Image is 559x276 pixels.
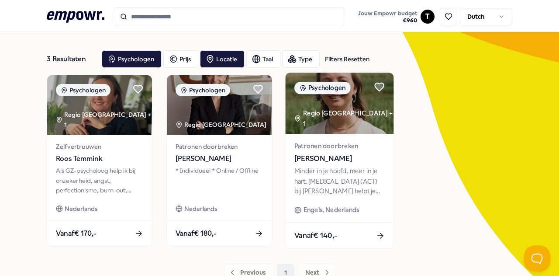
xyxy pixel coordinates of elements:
[163,50,198,68] button: Prijs
[358,10,417,17] span: Jouw Empowr budget
[56,110,152,129] div: Regio [GEOGRAPHIC_DATA] + 1
[176,153,263,164] span: [PERSON_NAME]
[47,75,153,246] a: package imagePsychologenRegio [GEOGRAPHIC_DATA] + 1ZelfvertrouwenRoos TemminkAls GZ-psycholoog he...
[294,108,393,129] div: Regio [GEOGRAPHIC_DATA] + 1
[294,153,385,164] span: [PERSON_NAME]
[285,73,393,134] img: package image
[56,228,97,239] span: Vanaf € 170,-
[246,50,280,68] button: Taal
[176,228,217,239] span: Vanaf € 180,-
[355,7,421,26] a: Jouw Empowr budget€960
[176,120,268,129] div: Regio [GEOGRAPHIC_DATA]
[56,166,144,195] div: Als GZ-psycholoog help ik bij onzekerheid, angst, perfectionisme, burn-out, werkstress en onverwe...
[56,153,144,164] span: Roos Temmink
[56,84,110,96] div: Psychologen
[176,166,263,195] div: * Individueel * Online / Offline
[176,142,263,151] span: Patronen doorbreken
[304,205,359,215] span: Engels, Nederlands
[115,7,345,26] input: Search for products, categories or subcategories
[184,204,217,213] span: Nederlands
[294,230,337,241] span: Vanaf € 140,-
[47,50,95,68] div: 3 Resultaten
[166,75,273,246] a: package imagePsychologenRegio [GEOGRAPHIC_DATA] Patronen doorbreken[PERSON_NAME]* Individueel * O...
[325,54,369,64] div: Filters Resetten
[65,204,97,213] span: Nederlands
[47,75,152,135] img: package image
[176,84,230,96] div: Psychologen
[294,166,385,196] div: Minder in je hoofd, meer in je hart. [MEDICAL_DATA] (ACT) bij [PERSON_NAME] helpt je bewegen naar...
[285,72,394,249] a: package imagePsychologenRegio [GEOGRAPHIC_DATA] + 1Patronen doorbreken[PERSON_NAME]Minder in je h...
[294,82,351,94] div: Psychologen
[524,245,550,272] iframe: Help Scout Beacon - Open
[294,141,385,151] span: Patronen doorbreken
[102,50,162,68] button: Psychologen
[282,50,320,68] button: Type
[56,142,144,151] span: Zelfvertrouwen
[356,8,419,26] button: Jouw Empowr budget€960
[421,10,435,24] button: T
[358,17,417,24] span: € 960
[200,50,245,68] button: Locatie
[167,75,272,135] img: package image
